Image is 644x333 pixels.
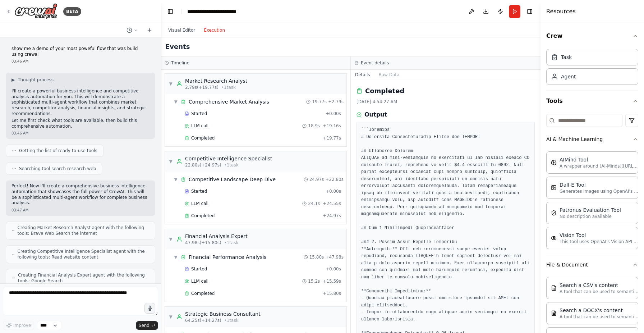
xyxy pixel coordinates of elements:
[561,73,576,80] div: Agent
[560,307,639,314] div: Search a DOCX's content
[191,188,207,194] span: Started
[224,318,239,323] span: • 1 task
[11,131,149,136] div: 03:46 AM
[312,99,327,105] span: 19.77s
[174,99,178,105] span: ▼
[560,314,639,320] p: A tool that can be used to semantic search a query from a DOCX's content.
[18,248,149,260] span: Creating Competitive Intelligence Specialist agent with the following tools: Read website content
[185,318,221,323] span: 64.25s (+14.27s)
[191,291,215,296] span: Completed
[171,60,189,66] h3: Timeline
[189,176,276,183] div: Competitive Landscape Deep Dive
[308,201,320,206] span: 24.1s
[185,85,218,90] span: 2.79s (+19.77s)
[323,278,341,284] span: + 15.59s
[11,46,149,57] p: show me a demo of your most poweful flow that was build using crewai
[551,185,557,191] img: DallETool
[365,86,404,96] h2: Completed
[560,181,639,188] div: Dall-E Tool
[309,177,324,182] span: 24.97s
[351,70,374,80] button: Details
[356,99,535,105] div: [DATE] 4:54:27 AM
[139,323,149,328] span: Send
[374,70,404,80] button: Raw Data
[560,163,639,169] p: A wrapper around [AI-Minds]([URL][DOMAIN_NAME]). Useful for when you need answers to questions fr...
[124,26,141,35] button: Switch to previous chat
[11,183,149,206] p: Perfect! Now I'll create a comprehensive business intelligence automation that showcases the full...
[199,26,229,35] button: Execution
[325,254,344,260] span: + 47.98s
[19,148,97,154] span: Getting the list of ready-to-use tools
[326,188,341,194] span: + 0.00s
[323,201,341,206] span: + 24.55s
[11,88,149,117] p: I'll create a powerful business intelligence and competitive analysis automation for you. This wi...
[546,91,638,111] button: Tools
[560,282,639,289] div: Search a CSV's content
[18,272,149,284] span: Creating Financial Analysis Expert agent with the following tools: Google Search
[326,111,341,117] span: + 0.00s
[551,285,557,291] img: CSVSearchTool
[164,26,199,35] button: Visual Editor
[18,225,149,236] span: Creating Market Research Analyst agent with the following tools: Brave Web Search the internet
[364,110,387,119] h3: Output
[326,266,341,272] span: + 0.00s
[14,3,57,19] img: Logo
[185,155,272,162] div: Competitive Intelligence Specialist
[560,156,639,163] div: AIMind Tool
[187,8,236,15] nav: breadcrumb
[191,278,208,284] span: LLM call
[174,177,178,182] span: ▼
[144,303,155,314] button: Click to speak your automation idea
[11,118,149,129] p: Let me first check what tools are available, then build this comprehensive automation.
[19,166,96,172] span: Searching tool search research web
[546,149,638,255] div: AI & Machine Learning
[323,291,341,296] span: + 15.80s
[525,6,535,17] button: Hide right sidebar
[221,85,236,90] span: • 1 task
[560,188,639,194] p: Generates images using OpenAI's Dall-E model.
[165,42,190,52] h2: Events
[546,255,638,274] button: File & Document
[328,99,344,105] span: + 2.79s
[551,235,557,241] img: VisionTool
[308,123,320,129] span: 18.9s
[561,54,572,61] div: Task
[560,239,639,245] p: This tool uses OpenAI's Vision API to describe the contents of an image.
[185,162,221,168] span: 22.80s (+24.97s)
[224,162,239,168] span: • 1 task
[185,310,261,318] div: Strategic Business Consultant
[308,278,320,284] span: 15.2s
[3,321,34,330] button: Improve
[551,160,557,165] img: AIMindTool
[185,233,248,240] div: Financial Analysis Expert
[191,213,215,219] span: Completed
[136,321,158,330] button: Send
[546,7,576,16] h4: Resources
[546,26,638,46] button: Crew
[11,77,15,83] span: ▶
[169,314,173,320] span: ▼
[546,46,638,91] div: Crew
[169,236,173,242] span: ▼
[309,254,324,260] span: 15.80s
[191,201,208,206] span: LLM call
[560,206,621,214] div: Patronus Evaluation Tool
[189,254,267,261] div: Financial Performance Analysis
[169,159,173,164] span: ▼
[560,214,621,219] p: No description available
[361,60,389,66] h3: Event details
[185,77,247,85] div: Market Research Analyst
[63,7,81,16] div: BETA
[174,254,178,260] span: ▼
[323,213,341,219] span: + 24.97s
[191,111,207,117] span: Started
[560,289,639,295] p: A tool that can be used to semantic search a query from a CSV's content.
[169,81,173,87] span: ▼
[189,98,269,105] div: Comprehensive Market Analysis
[191,123,208,129] span: LLM call
[18,77,54,83] span: Thought process
[144,26,155,35] button: Start a new chat
[13,323,31,328] span: Improve
[551,310,557,316] img: DOCXSearchTool
[165,6,175,17] button: Hide left sidebar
